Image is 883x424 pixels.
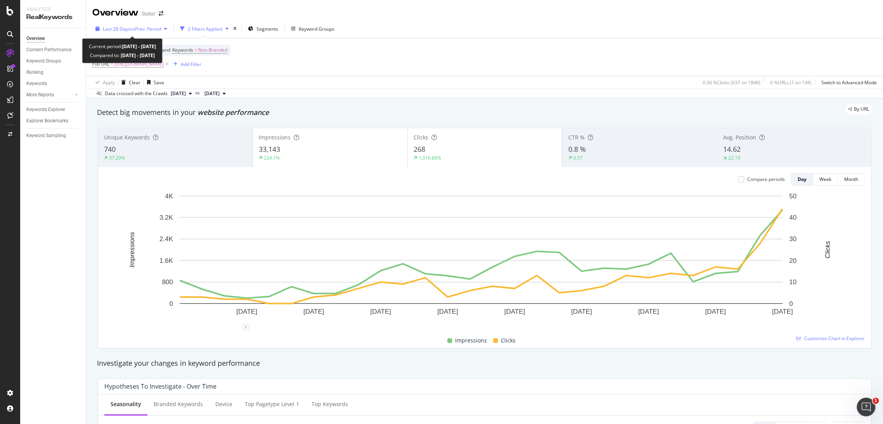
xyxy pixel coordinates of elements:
[26,80,80,88] a: Keywords
[256,26,278,32] span: Segments
[798,176,807,182] div: Day
[159,11,163,16] div: arrow-right-arrow-left
[703,79,760,86] div: 0.34 % Clicks ( 637 on 184K )
[854,107,869,111] span: By URL
[26,106,80,114] a: Keywords Explorer
[118,76,140,89] button: Clear
[813,173,838,186] button: Week
[245,400,299,408] div: Top Pagetype Level 1
[171,90,186,97] span: 2025 Oct. 1st
[162,278,173,286] text: 800
[198,45,227,56] span: Non-Branded
[130,26,161,32] span: vs Prev. Period
[154,400,203,408] div: Branded Keywords
[111,400,141,408] div: Seasonality
[504,308,525,315] text: [DATE]
[204,90,220,97] span: 2025 Sep. 3rd
[455,336,487,345] span: Impressions
[791,173,813,186] button: Day
[181,61,201,68] div: Add Filter
[573,155,582,161] div: 0.57
[568,134,584,141] span: CTR %
[103,26,130,32] span: Last 28 Days
[312,400,348,408] div: Top Keywords
[168,89,195,98] button: [DATE]
[245,23,281,35] button: Segments
[259,134,291,141] span: Impressions
[26,132,80,140] a: Keyword Sampling
[796,335,865,342] a: Customize Chart in Explorer
[195,89,201,96] span: vs
[264,155,280,161] div: 224.1%
[857,398,875,416] iframe: Intercom live chat
[97,358,872,368] div: Investigate your changes in keyword performance
[26,46,71,54] div: Content Performance
[128,232,136,268] text: Impressions
[723,144,740,154] span: 14.62
[129,79,140,86] div: Clear
[92,23,170,35] button: Last 28 DaysvsPrev. Period
[144,76,164,89] button: Save
[92,61,109,67] span: Full URL
[501,336,516,345] span: Clicks
[170,59,201,69] button: Add Filter
[105,90,168,97] div: Data crossed with the Crawls
[104,144,116,154] span: 740
[772,308,793,315] text: [DATE]
[299,26,334,32] div: Keyword Groups
[26,13,80,22] div: RealKeywords
[845,104,872,115] div: legacy label
[89,42,156,51] div: Current period:
[705,308,726,315] text: [DATE]
[114,59,164,70] span: [URL][DOMAIN_NAME]
[437,308,458,315] text: [DATE]
[92,76,115,89] button: Apply
[159,257,173,264] text: 1.6K
[165,192,173,200] text: 4K
[215,400,232,408] div: Device
[26,57,61,65] div: Keyword Groups
[638,308,659,315] text: [DATE]
[194,47,197,53] span: =
[26,117,80,125] a: Explorer Bookmarks
[92,6,139,19] div: Overview
[804,335,865,342] span: Customize Chart in Explorer
[122,43,156,50] b: [DATE] - [DATE]
[104,382,216,390] div: Hypotheses to Investigate - Over Time
[288,23,338,35] button: Keyword Groups
[789,300,793,307] text: 0
[90,51,155,60] div: Compared to:
[109,155,125,161] div: 37.29%
[789,278,796,286] text: 10
[142,10,156,17] div: Soeur
[571,308,592,315] text: [DATE]
[26,46,80,54] a: Content Performance
[818,76,877,89] button: Switch to Advanced Mode
[236,308,257,315] text: [DATE]
[177,23,232,35] button: 2 Filters Applied
[26,91,73,99] a: More Reports
[26,6,80,13] div: Analytics
[419,155,441,161] div: 1,016.66%
[26,106,65,114] div: Keywords Explorer
[370,308,391,315] text: [DATE]
[26,35,45,43] div: Overview
[568,144,585,154] span: 0.8 %
[26,132,66,140] div: Keyword Sampling
[723,134,756,141] span: Avg. Position
[873,398,879,404] span: 1
[119,52,155,59] b: [DATE] - [DATE]
[414,134,428,141] span: Clicks
[104,134,150,141] span: Unique Keywords
[26,80,47,88] div: Keywords
[26,57,80,65] a: Keyword Groups
[824,241,831,259] text: Clicks
[259,144,280,154] span: 33,143
[728,155,740,161] div: 22.19
[232,25,238,33] div: times
[26,117,68,125] div: Explorer Bookmarks
[104,192,858,327] svg: A chart.
[172,47,193,53] span: Keywords
[154,79,164,86] div: Save
[838,173,865,186] button: Month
